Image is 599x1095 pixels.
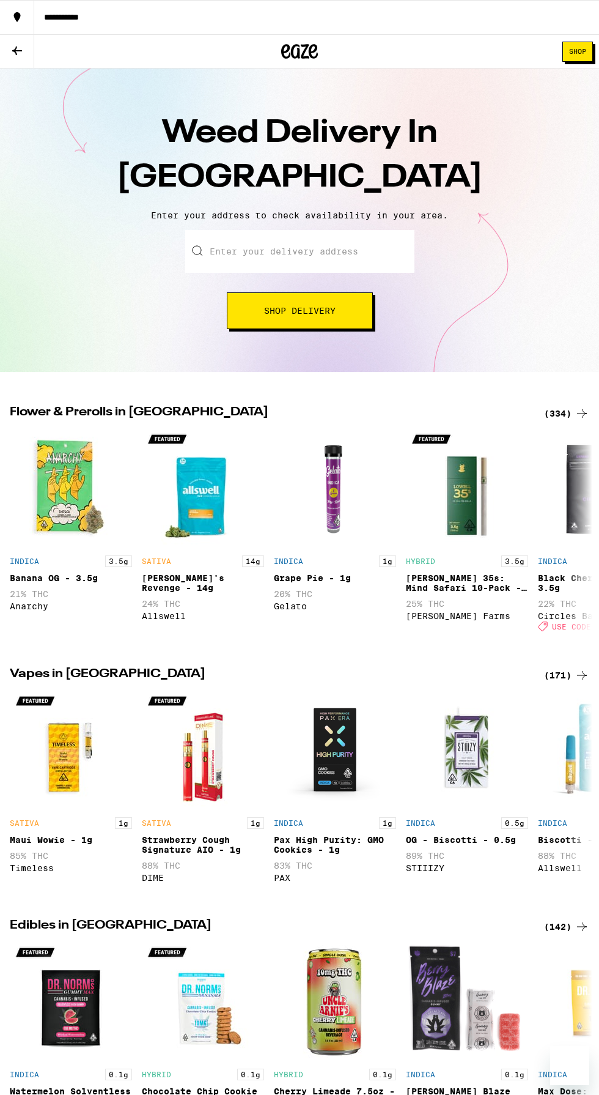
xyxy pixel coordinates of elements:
[406,557,435,565] p: HYBRID
[105,1069,132,1080] p: 0.1g
[406,689,528,811] img: STIIIZY - OG - Biscotti - 0.5g
[406,599,528,609] p: 25% THC
[550,1046,589,1085] iframe: Button to launch messaging window
[142,819,171,827] p: SATIVA
[115,817,132,829] p: 1g
[501,817,528,829] p: 0.5g
[10,668,529,683] h2: Vapes in [GEOGRAPHIC_DATA]
[369,1069,396,1080] p: 0.1g
[274,589,396,599] p: 20% THC
[274,835,396,855] div: Pax High Purity: GMO Cookies - 1g
[379,817,396,829] p: 1g
[274,573,396,583] div: Grape Pie - 1g
[105,555,132,567] p: 3.5g
[274,689,396,811] img: PAX - Pax High Purity: GMO Cookies - 1g
[406,851,528,861] p: 89% THC
[406,427,528,637] div: Open page for Lowell 35s: Mind Safari 10-Pack - 3.5g from Lowell Farms
[142,427,264,637] div: Open page for Jack's Revenge - 14g from Allswell
[247,817,264,829] p: 1g
[10,601,132,611] div: Anarchy
[10,689,132,889] div: Open page for Maui Wowie - 1g from Timeless
[10,919,529,934] h2: Edibles in [GEOGRAPHIC_DATA]
[10,835,132,845] div: Maui Wowie - 1g
[10,427,132,549] img: Anarchy - Banana OG - 3.5g
[185,230,414,273] input: Enter your delivery address
[10,557,39,565] p: INDICA
[544,406,589,421] a: (334)
[274,861,396,870] p: 83% THC
[142,689,264,889] div: Open page for Strawberry Cough Signature AIO - 1g from DIME
[538,819,567,827] p: INDICA
[142,573,264,593] div: [PERSON_NAME]'s Revenge - 14g
[274,689,396,889] div: Open page for Pax High Purity: GMO Cookies - 1g from PAX
[10,589,132,599] p: 21% THC
[10,1071,39,1078] p: INDICA
[562,42,593,62] button: Shop
[274,873,396,883] div: PAX
[117,162,483,194] span: [GEOGRAPHIC_DATA]
[10,940,132,1063] img: Dr. Norm's - Watermelon Solventless Hash Gummy
[274,940,396,1063] img: Uncle Arnie's - Cherry Limeade 7.5oz - 10mg
[142,427,264,549] img: Allswell - Jack's Revenge - 14g
[538,1071,567,1078] p: INDICA
[142,1071,171,1078] p: HYBRID
[142,557,171,565] p: SATIVA
[544,919,589,934] a: (142)
[10,851,132,861] p: 85% THC
[274,1071,303,1078] p: HYBRID
[10,689,132,811] img: Timeless - Maui Wowie - 1g
[142,599,264,609] p: 24% THC
[86,111,513,201] h1: Weed Delivery In
[406,689,528,889] div: Open page for OG - Biscotti - 0.5g from STIIIZY
[264,306,336,315] span: Shop Delivery
[406,940,528,1063] img: Emerald Sky - Berry Blaze Gummy
[274,427,396,637] div: Open page for Grape Pie - 1g from Gelato
[501,555,528,567] p: 3.5g
[10,819,39,827] p: SATIVA
[556,42,599,62] a: Shop
[242,555,264,567] p: 14g
[538,557,567,565] p: INDICA
[142,940,264,1063] img: Dr. Norm's - Chocolate Chip Cookie 10-Pack
[406,819,435,827] p: INDICA
[10,863,132,873] div: Timeless
[406,1071,435,1078] p: INDICA
[227,292,373,329] button: Shop Delivery
[501,1069,528,1080] p: 0.1g
[406,863,528,873] div: STIIIZY
[142,689,264,811] img: DIME - Strawberry Cough Signature AIO - 1g
[274,819,303,827] p: INDICA
[274,601,396,611] div: Gelato
[544,668,589,683] a: (171)
[274,427,396,549] img: Gelato - Grape Pie - 1g
[142,611,264,621] div: Allswell
[12,210,587,220] p: Enter your address to check availability in your area.
[274,557,303,565] p: INDICA
[406,427,528,549] img: Lowell Farms - Lowell 35s: Mind Safari 10-Pack - 3.5g
[10,427,132,637] div: Open page for Banana OG - 3.5g from Anarchy
[406,835,528,845] div: OG - Biscotti - 0.5g
[569,48,586,55] span: Shop
[10,406,529,421] h2: Flower & Prerolls in [GEOGRAPHIC_DATA]
[406,611,528,621] div: [PERSON_NAME] Farms
[406,573,528,593] div: [PERSON_NAME] 35s: Mind Safari 10-Pack - 3.5g
[10,573,132,583] div: Banana OG - 3.5g
[142,873,264,883] div: DIME
[142,835,264,855] div: Strawberry Cough Signature AIO - 1g
[142,861,264,870] p: 88% THC
[237,1069,264,1080] p: 0.1g
[379,555,396,567] p: 1g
